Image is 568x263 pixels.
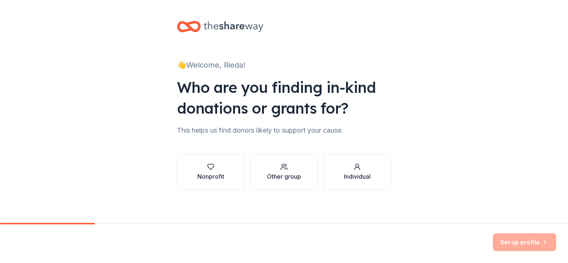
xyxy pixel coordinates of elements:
div: Other group [267,172,301,181]
div: 👋 Welcome, Rieda! [177,59,391,71]
button: Other group [250,154,317,190]
button: Nonprofit [177,154,244,190]
div: This helps us find donors likely to support your cause. [177,124,391,136]
div: Who are you finding in-kind donations or grants for? [177,77,391,118]
button: Individual [324,154,391,190]
div: Nonprofit [197,172,224,181]
div: Individual [344,172,371,181]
